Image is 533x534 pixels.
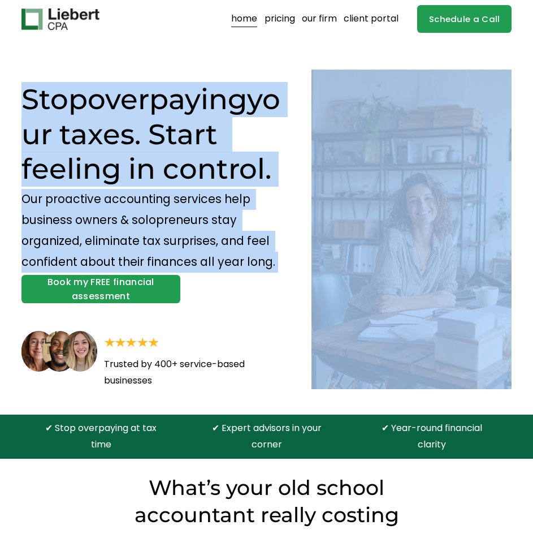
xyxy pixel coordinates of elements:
p: ✔ Stop overpaying at tax time [42,420,160,453]
a: home [231,10,257,28]
h1: Stop your taxes. Start feeling in control. [21,82,284,187]
a: pricing [265,10,295,28]
p: ✔ Expert advisors in your corner [207,420,326,453]
a: Schedule a Call [417,5,512,33]
p: Trusted by 400+ service-based businesses [104,356,263,389]
p: Our proactive accounting services help business owners & solopreneurs stay organized, eliminate t... [21,189,284,273]
span: overpaying [88,82,247,117]
a: client portal [344,10,398,28]
p: ✔ Year-round financial clarity [373,420,491,453]
img: Liebert CPA [21,8,99,30]
a: Book my FREE financial assessment [21,275,180,303]
a: our firm [302,10,337,28]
